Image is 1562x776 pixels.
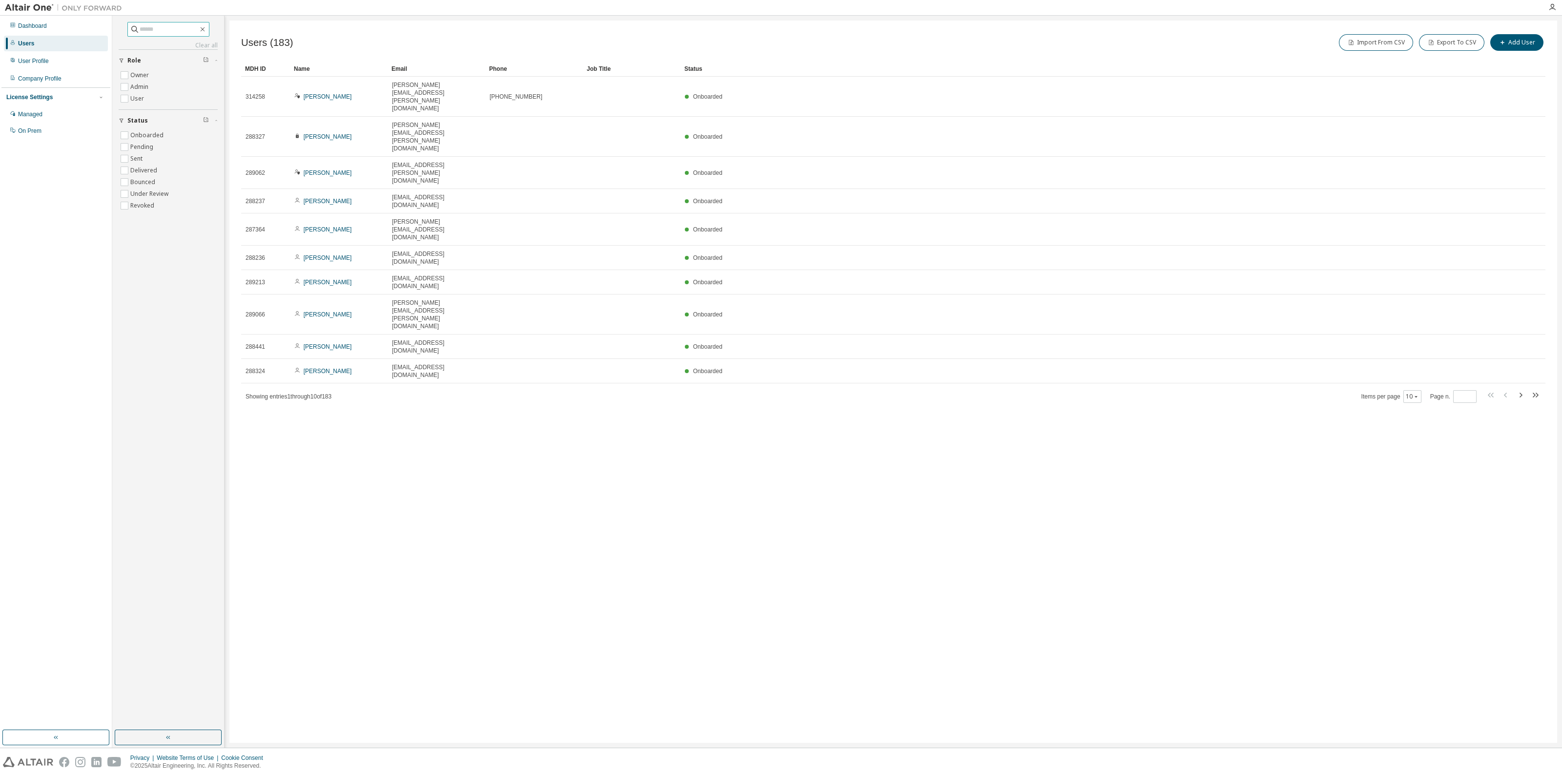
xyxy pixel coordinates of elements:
label: Onboarded [130,129,165,141]
span: 289066 [246,311,265,318]
button: Export To CSV [1419,34,1484,51]
span: [EMAIL_ADDRESS][DOMAIN_NAME] [392,193,481,209]
span: [EMAIL_ADDRESS][DOMAIN_NAME] [392,274,481,290]
div: Status [684,61,1495,77]
span: 288324 [246,367,265,375]
div: MDH ID [245,61,286,77]
div: Dashboard [18,22,47,30]
span: [PERSON_NAME][EMAIL_ADDRESS][PERSON_NAME][DOMAIN_NAME] [392,299,481,330]
img: altair_logo.svg [3,757,53,767]
span: Onboarded [693,254,722,261]
div: Users [18,40,34,47]
a: [PERSON_NAME] [304,226,352,233]
div: Job Title [587,61,677,77]
span: Status [127,117,148,125]
span: Onboarded [693,368,722,375]
div: User Profile [18,57,49,65]
span: Clear filter [203,57,209,64]
span: Onboarded [693,133,722,140]
span: Onboarded [693,343,722,350]
div: Name [294,61,384,77]
span: 289062 [246,169,265,177]
span: [PERSON_NAME][EMAIL_ADDRESS][DOMAIN_NAME] [392,218,481,241]
a: [PERSON_NAME] [304,368,352,375]
img: youtube.svg [107,757,122,767]
span: Items per page [1361,390,1421,403]
p: © 2025 Altair Engineering, Inc. All Rights Reserved. [130,762,269,770]
a: [PERSON_NAME] [304,311,352,318]
div: Managed [18,110,42,118]
div: Company Profile [18,75,62,83]
span: [EMAIL_ADDRESS][DOMAIN_NAME] [392,363,481,379]
button: Status [119,110,218,131]
label: Delivered [130,165,159,176]
img: instagram.svg [75,757,85,767]
label: Owner [130,69,151,81]
span: Onboarded [693,279,722,286]
span: Role [127,57,141,64]
label: User [130,93,146,105]
span: [EMAIL_ADDRESS][DOMAIN_NAME] [392,339,481,355]
a: Clear all [119,42,218,49]
a: [PERSON_NAME] [304,279,352,286]
div: License Settings [6,93,53,101]
button: Import From CSV [1339,34,1413,51]
img: facebook.svg [59,757,69,767]
span: [PERSON_NAME][EMAIL_ADDRESS][PERSON_NAME][DOMAIN_NAME] [392,121,481,152]
a: [PERSON_NAME] [304,93,352,100]
a: [PERSON_NAME] [304,198,352,205]
div: Privacy [130,754,157,762]
span: Clear filter [203,117,209,125]
img: linkedin.svg [91,757,102,767]
button: Role [119,50,218,71]
div: On Prem [18,127,41,135]
span: 314258 [246,93,265,101]
span: 289213 [246,278,265,286]
span: [PHONE_NUMBER] [490,93,542,101]
span: 288236 [246,254,265,262]
button: 10 [1406,393,1419,400]
div: Cookie Consent [221,754,268,762]
label: Sent [130,153,144,165]
span: Showing entries 1 through 10 of 183 [246,393,331,400]
span: 288441 [246,343,265,351]
a: [PERSON_NAME] [304,343,352,350]
label: Admin [130,81,150,93]
span: [PERSON_NAME][EMAIL_ADDRESS][PERSON_NAME][DOMAIN_NAME] [392,81,481,112]
span: Onboarded [693,169,722,176]
label: Revoked [130,200,156,211]
label: Bounced [130,176,157,188]
span: Onboarded [693,226,722,233]
a: [PERSON_NAME] [304,254,352,261]
label: Pending [130,141,155,153]
span: [EMAIL_ADDRESS][DOMAIN_NAME] [392,250,481,266]
span: 288327 [246,133,265,141]
button: Add User [1490,34,1543,51]
a: [PERSON_NAME] [304,133,352,140]
span: Page n. [1430,390,1477,403]
a: [PERSON_NAME] [304,169,352,176]
span: Onboarded [693,198,722,205]
span: Onboarded [693,93,722,100]
label: Under Review [130,188,170,200]
span: 287364 [246,226,265,233]
span: Onboarded [693,311,722,318]
div: Website Terms of Use [157,754,221,762]
span: [EMAIL_ADDRESS][PERSON_NAME][DOMAIN_NAME] [392,161,481,185]
span: 288237 [246,197,265,205]
div: Phone [489,61,579,77]
div: Email [391,61,481,77]
span: Users (183) [241,37,293,48]
img: Altair One [5,3,127,13]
